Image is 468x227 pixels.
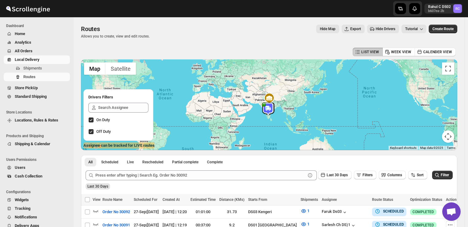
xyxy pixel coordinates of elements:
button: Widgets [4,196,70,204]
span: Shipments [301,197,318,202]
span: 1 [307,209,309,213]
button: Sort [408,171,427,179]
div: 31.73 [219,209,244,215]
span: Shipments [23,66,42,70]
button: Map action label [316,25,339,33]
span: On Duty [96,117,110,122]
span: Export [350,26,361,31]
p: b607ea-2b [428,9,451,13]
a: Open this area in Google Maps (opens a new window) [82,142,103,150]
span: Tracking [15,206,30,211]
span: Map data ©2025 [420,146,443,149]
span: Dashboard [6,23,71,28]
span: Users [15,165,25,170]
button: Toggle fullscreen view [442,62,454,75]
span: Rescheduled [142,160,163,165]
span: Create Route [432,26,454,31]
button: Analytics [4,38,70,47]
input: Search Assignee [98,103,148,113]
span: Users Permissions [6,157,71,162]
span: Route Name [102,197,122,202]
button: Tracking [4,204,70,213]
button: Shipments [4,64,70,73]
span: Complete [207,160,223,165]
span: Products and Shipping [6,133,71,138]
span: Last 30 Days [327,173,348,177]
span: Starts From [248,197,267,202]
button: Show street map [84,62,105,75]
img: Google [82,142,103,150]
span: Routes [23,74,36,79]
span: Locations, Rules & Rates [15,118,58,122]
button: Order No 30092 [99,207,134,217]
button: Cash Collection [4,172,70,181]
span: Route Status [372,197,393,202]
span: Off Duty [96,129,111,134]
span: Shipping & Calendar [15,141,50,146]
button: Filter [432,171,453,179]
span: Action [446,197,457,202]
span: CALENDER VIEW [423,50,452,54]
button: Notifications [4,213,70,221]
span: Home [15,31,25,36]
div: 01:01:00 [190,209,216,215]
span: Rahul C DS02 [453,4,462,13]
button: User menu [424,4,462,14]
button: SCHEDULED [374,208,404,214]
div: DS03 Kengeri [248,209,297,215]
p: Rahul C DS02 [428,4,451,9]
button: Users [4,163,70,172]
span: Sort [417,173,424,177]
span: Order No 30092 [102,209,130,215]
button: Tutorial [401,25,426,33]
span: Notifications [15,215,37,219]
span: Cash Collection [15,174,42,178]
span: Created At [163,197,180,202]
input: Press enter after typing | Search Eg. Order No 30092 [95,170,306,180]
b: SCHEDULED [383,222,404,227]
button: Columns [379,171,406,179]
span: 1 [307,222,309,226]
span: 27-Sep | [DATE] [134,209,159,214]
span: Scheduled For [134,197,157,202]
span: Tutorial [405,27,418,31]
button: Export [342,25,365,33]
span: COMPLETED [412,209,434,214]
span: Hide Drivers [376,26,395,31]
span: Distance (KMs) [219,197,244,202]
button: Keyboard shortcuts [390,146,416,150]
p: Allows you to create, view and edit routes. [81,34,150,39]
span: Columns [387,173,402,177]
button: Last 30 Days [318,171,351,179]
span: Hide Map [320,26,336,31]
button: Locations, Rules & Rates [4,116,70,125]
button: All routes [85,158,96,166]
span: Filters [363,173,373,177]
div: Open chat [442,202,461,221]
span: Standard Shipping [15,94,47,99]
span: LIST VIEW [361,50,379,54]
button: LIST VIEW [353,48,383,56]
span: Filter [441,173,449,177]
button: Faruk Ds03 [322,209,348,215]
button: Hide Drivers [367,25,399,33]
button: Create Route [429,25,457,33]
span: Store Locations [6,110,71,115]
div: [DATE] | 12:20 [163,209,187,215]
button: Shipping & Calendar [4,140,70,148]
label: Assignee can be tracked for LIVE routes [83,142,155,149]
text: RC [455,7,460,11]
span: View [93,197,101,202]
span: All [88,160,93,165]
span: Store PickUp [15,86,38,90]
button: Home [4,30,70,38]
a: Terms (opens in new tab) [447,146,455,149]
span: Configurations [6,189,71,194]
span: Last 30 Days [87,184,108,189]
span: WEEK VIEW [391,50,411,54]
span: Partial complete [172,160,198,165]
button: Show satellite imagery [105,62,136,75]
span: Analytics [15,40,31,45]
span: Local Delivery [15,57,40,62]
